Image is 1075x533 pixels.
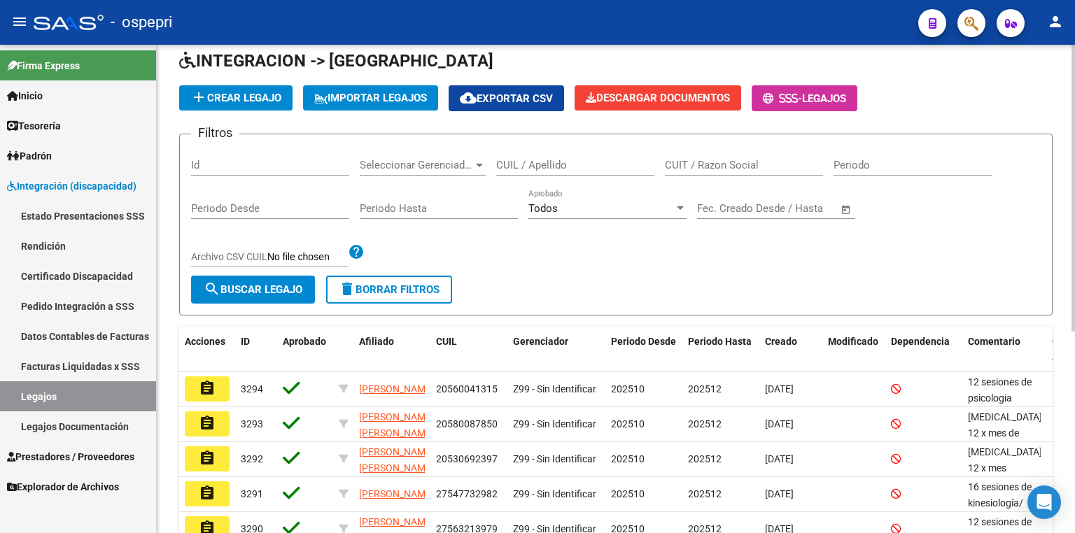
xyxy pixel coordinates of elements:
button: IMPORTAR LEGAJOS [303,85,438,111]
span: Tesorería [7,118,61,134]
input: Fecha inicio [697,202,754,215]
span: Explorador de Archivos [7,479,119,495]
datatable-header-cell: Comentario [962,327,1046,373]
mat-icon: assignment [199,380,216,397]
span: Prestadores / Proveedores [7,449,134,464]
mat-icon: search [204,280,220,297]
span: 27547732982 [436,488,498,499]
span: Z99 - Sin Identificar [513,488,596,499]
mat-icon: add [190,89,207,106]
span: 202512 [688,383,722,395]
mat-icon: menu [11,13,28,30]
span: Comentario [968,336,1020,347]
datatable-header-cell: ID [235,327,277,373]
span: 202510 [611,418,645,429]
span: Exportar CSV [460,92,553,105]
mat-icon: delete [339,280,356,297]
span: Todos [528,202,558,215]
span: Aprobado [283,336,326,347]
span: - [763,92,802,105]
span: Creado [765,336,797,347]
span: Integración (discapacidad) [7,178,136,194]
mat-icon: person [1047,13,1064,30]
input: Fecha fin [766,202,834,215]
button: Descargar Documentos [575,85,741,111]
span: 3292 [241,453,263,464]
span: Periodo Desde [611,336,676,347]
span: Buscar Legajo [204,283,302,296]
h3: Filtros [191,123,239,143]
button: Borrar Filtros [326,276,452,304]
mat-icon: help [348,243,365,260]
span: Periodo Hasta [688,336,752,347]
span: - ospepri [111,7,172,38]
button: Crear Legajo [179,85,293,111]
span: Descargar Documentos [586,92,730,104]
input: Archivo CSV CUIL [267,251,348,264]
mat-icon: assignment [199,450,216,467]
mat-icon: cloud_download [460,90,477,106]
datatable-header-cell: Periodo Hasta [682,327,759,373]
span: ID [241,336,250,347]
span: Z99 - Sin Identificar [513,418,596,429]
span: [DATE] [765,418,794,429]
span: [PERSON_NAME] [359,488,434,499]
button: -Legajos [752,85,857,111]
span: 20560041315 [436,383,498,395]
datatable-header-cell: Creado [759,327,822,373]
datatable-header-cell: Aprobado [277,327,333,373]
span: Seleccionar Gerenciador [360,159,473,171]
span: Legajos [802,92,846,105]
span: 202512 [688,418,722,429]
button: Exportar CSV [449,85,564,111]
span: Archivo CSV CUIL [191,251,267,262]
datatable-header-cell: Modificado [822,327,885,373]
span: Modificado [828,336,878,347]
span: Z99 - Sin Identificar [513,453,596,464]
span: INTEGRACION -> [GEOGRAPHIC_DATA] [179,51,493,71]
span: [DATE] [765,488,794,499]
span: Dependencia [891,336,950,347]
datatable-header-cell: Periodo Desde [605,327,682,373]
span: 202512 [688,488,722,499]
button: Buscar Legajo [191,276,315,304]
span: 202510 [611,383,645,395]
span: [PERSON_NAME] [PERSON_NAME] [359,446,434,474]
span: 20580087850 [436,418,498,429]
datatable-header-cell: Acciones [179,327,235,373]
span: [DATE] [765,453,794,464]
span: 20530692397 [436,453,498,464]
span: Padrón [7,148,52,164]
span: Inicio [7,88,43,104]
span: CUIL [436,336,457,347]
mat-icon: assignment [199,485,216,502]
span: 3291 [241,488,263,499]
datatable-header-cell: Gerenciador [507,327,605,373]
button: Open calendar [838,201,855,218]
span: 202512 [688,453,722,464]
span: [PERSON_NAME] [359,383,434,395]
span: Crear Legajo [190,92,281,104]
div: Open Intercom Messenger [1027,485,1061,519]
datatable-header-cell: Dependencia [885,327,962,373]
span: Afiliado [359,336,394,347]
span: Gerenciador [513,336,568,347]
span: 3294 [241,383,263,395]
span: Z99 - Sin Identificar [513,383,596,395]
datatable-header-cell: CUIL [430,327,507,373]
span: Borrar Filtros [339,283,440,296]
span: [DATE] [765,383,794,395]
span: 202510 [611,488,645,499]
span: 202510 [611,453,645,464]
span: [PERSON_NAME] [PERSON_NAME] [359,411,434,439]
datatable-header-cell: Afiliado [353,327,430,373]
span: Firma Express [7,58,80,73]
span: IMPORTAR LEGAJOS [314,92,427,104]
span: Acciones [185,336,225,347]
mat-icon: assignment [199,415,216,432]
span: 3293 [241,418,263,429]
